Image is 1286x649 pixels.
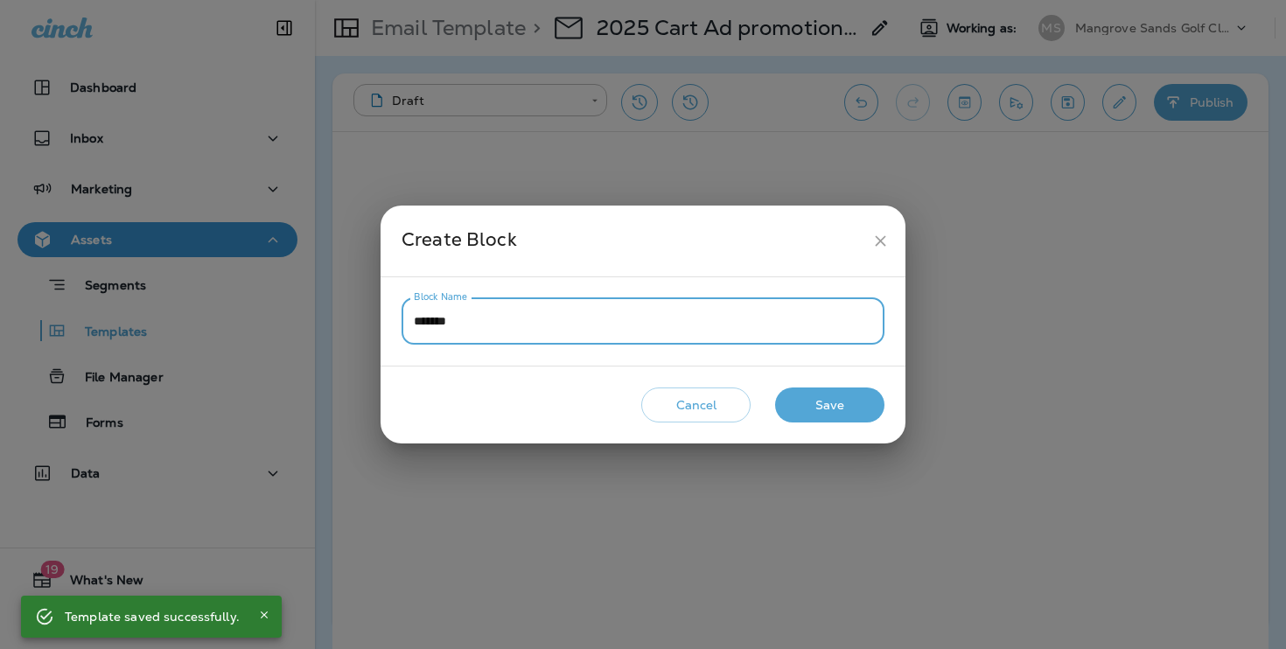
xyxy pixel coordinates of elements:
button: close [864,225,897,257]
button: Close [254,604,275,625]
div: Template saved successfully. [65,601,240,632]
div: Create Block [402,225,864,257]
button: Save [775,387,884,423]
label: Block Name [414,290,467,304]
button: Cancel [641,387,751,423]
